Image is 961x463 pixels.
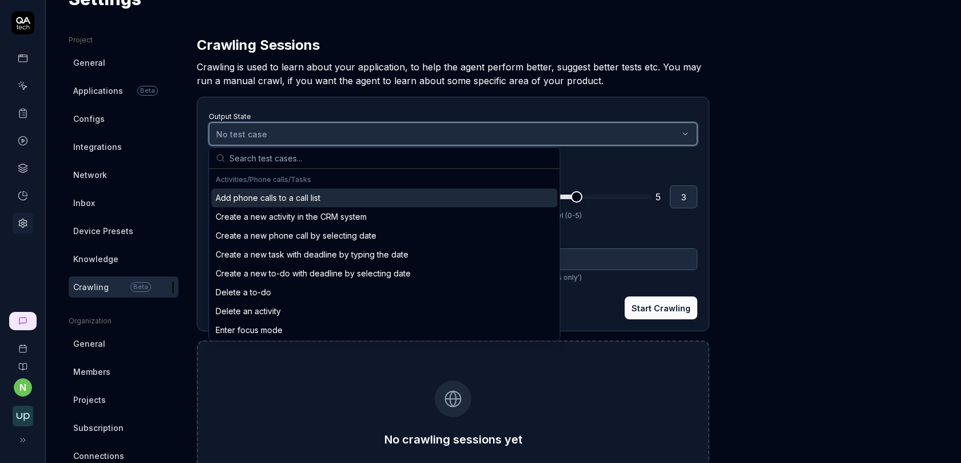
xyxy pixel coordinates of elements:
span: 5 [656,190,661,204]
a: Members [69,361,178,382]
span: Beta [137,86,158,96]
a: Projects [69,389,178,410]
h2: Crawling Sessions [197,35,709,56]
p: How many levels deep to crawl (0-5) [458,211,697,221]
span: Inbox [73,197,95,209]
img: Upsales Logo [13,406,33,426]
a: Documentation [5,353,41,371]
div: Delete an activity [216,305,281,317]
div: Enter focus mode [216,324,283,336]
span: Subscription [73,422,124,434]
span: Beta [130,282,151,292]
a: New conversation [9,312,37,330]
span: Knowledge [73,253,118,265]
div: Project [69,35,178,45]
a: Subscription [69,417,178,438]
span: General [73,57,105,69]
span: Integrations [73,141,122,153]
span: Network [73,169,107,181]
div: Suggestions [209,169,559,341]
input: Search test cases... [229,148,553,168]
div: Create a new to-do with deadline by selecting date [216,267,411,279]
span: Projects [73,394,106,406]
a: Book a call with us [5,335,41,353]
span: Applications [73,85,123,97]
h2: Crawling is used to learn about your application, to help the agent perform better, suggest bette... [197,56,709,88]
div: Create a new task with deadline by typing the date [216,248,408,260]
a: Configs [69,108,178,129]
div: Add phone calls to a call list [216,192,320,204]
button: Upsales Logo [5,397,41,429]
a: General [69,52,178,73]
label: Output State [209,112,251,121]
a: CrawlingBeta [69,276,178,298]
div: Activities/Phone calls/Tasks [216,175,553,185]
div: Create a new phone call by selecting date [216,229,376,242]
a: ApplicationsBeta [69,80,178,101]
span: General [73,338,105,350]
a: Network [69,164,178,185]
span: Members [73,366,110,378]
a: Inbox [69,192,178,213]
button: No test case [209,122,697,145]
span: Connections [73,450,124,462]
a: Knowledge [69,248,178,270]
a: General [69,333,178,354]
div: Organization [69,316,178,326]
button: Start Crawling [625,296,697,319]
span: No test case [216,129,267,139]
div: No crawling sessions yet [384,431,522,448]
span: Configs [73,113,105,125]
div: Delete a to-do [216,286,271,298]
span: Device Presets [73,225,133,237]
a: Device Presets [69,220,178,242]
a: Integrations [69,136,178,157]
div: Create a new activity in the CRM system [216,211,367,223]
button: n [14,378,32,397]
span: Crawling [73,281,109,293]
